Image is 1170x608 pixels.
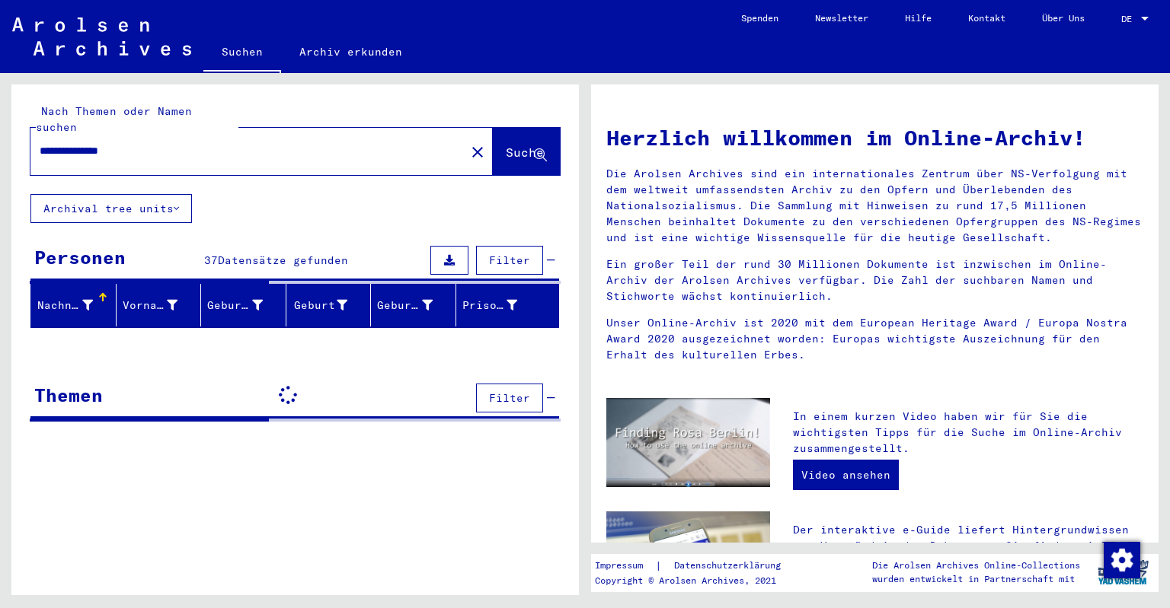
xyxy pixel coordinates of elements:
p: Der interaktive e-Guide liefert Hintergrundwissen zum Verständnis der Dokumente. Sie finden viele... [793,522,1143,602]
button: Filter [476,384,543,412]
div: Geburt‏ [292,298,348,314]
span: Datensätze gefunden [218,253,348,267]
div: Personen [34,244,126,271]
span: Filter [489,391,530,405]
div: Geburt‏ [292,293,371,317]
span: DE [1121,14,1138,24]
img: video.jpg [606,398,770,487]
p: Unser Online-Archiv ist 2020 mit dem European Heritage Award / Europa Nostra Award 2020 ausgezeic... [606,315,1143,363]
div: Geburtsdatum [377,293,456,317]
a: Datenschutzerklärung [662,558,799,574]
div: Prisoner # [462,293,541,317]
mat-header-cell: Geburt‏ [286,284,372,326]
mat-header-cell: Nachname [31,284,117,326]
h1: Herzlich willkommen im Online-Archiv! [606,122,1143,154]
p: In einem kurzen Video haben wir für Sie die wichtigsten Tipps für die Suche im Online-Archiv zusa... [793,409,1143,457]
img: yv_logo.png [1095,553,1152,591]
mat-label: Nach Themen oder Namen suchen [36,104,192,134]
mat-icon: close [468,143,487,161]
span: Filter [489,253,530,267]
div: Geburtsname [207,293,286,317]
a: Archiv erkunden [281,33,420,70]
button: Archival tree units [30,194,192,223]
p: Die Arolsen Archives Online-Collections [872,559,1080,572]
a: Impressum [595,558,655,574]
button: Clear [462,136,493,167]
mat-header-cell: Prisoner # [456,284,559,326]
mat-header-cell: Geburtsdatum [371,284,456,326]
div: Vorname [123,298,178,314]
img: Zustimmung ändern [1104,542,1140,578]
div: | [595,558,799,574]
p: wurden entwickelt in Partnerschaft mit [872,572,1080,586]
button: Filter [476,246,543,275]
p: Die Arolsen Archives sind ein internationales Zentrum über NS-Verfolgung mit dem weltweit umfasse... [606,166,1143,246]
button: Suche [493,128,560,175]
a: Video ansehen [793,460,899,490]
p: Ein großer Teil der rund 30 Millionen Dokumente ist inzwischen im Online-Archiv der Arolsen Archi... [606,256,1143,304]
div: Themen [34,381,103,409]
div: Prisoner # [462,298,518,314]
span: 37 [204,253,218,267]
mat-header-cell: Vorname [117,284,202,326]
div: Vorname [123,293,201,317]
span: Suche [506,145,544,160]
div: Geburtsdatum [377,298,433,314]
div: Nachname [37,298,93,314]
div: Nachname [37,293,116,317]
img: Arolsen_neg.svg [12,18,191,56]
div: Geburtsname [207,298,263,314]
p: Copyright © Arolsen Archives, 2021 [595,574,799,587]
mat-header-cell: Geburtsname [201,284,286,326]
a: Suchen [203,33,281,73]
